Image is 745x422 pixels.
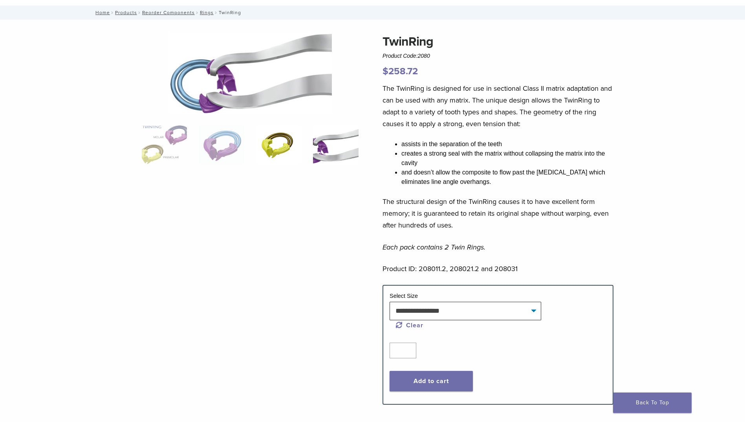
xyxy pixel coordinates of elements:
[313,125,358,164] img: TwinRing - Image 4
[383,66,418,77] bdi: 258.72
[383,83,613,130] p: The TwinRing is designed for use in sectional Class II matrix adaptation and can be used with any...
[110,11,115,15] span: /
[93,10,110,15] a: Home
[396,321,423,329] a: Clear
[214,11,219,15] span: /
[383,263,613,275] p: Product ID: 208011.2, 208021.2 and 208031
[401,149,613,168] li: creates a strong seal with the matrix without collapsing the matrix into the cavity
[142,125,187,164] img: 208031-2-CBW-324x324.jpg
[383,53,430,59] span: Product Code:
[195,11,200,15] span: /
[390,293,418,299] label: Select Size
[401,139,613,149] li: assists in the separation of the teeth
[200,10,214,15] a: Rings
[137,11,142,15] span: /
[256,125,301,164] img: TwinRing - Image 3
[401,168,613,187] li: and doesn’t allow the composite to flow past the [MEDICAL_DATA] which eliminates line angle overh...
[383,243,485,251] em: Each pack contains 2 Twin Rings.
[383,196,613,231] p: The structural design of the TwinRing causes it to have excellent form memory; it is guaranteed t...
[418,53,430,59] span: 2080
[383,32,613,51] h1: TwinRing
[383,66,388,77] span: $
[142,10,195,15] a: Reorder Components
[613,393,692,413] a: Back To Top
[90,6,655,20] nav: TwinRing
[199,125,244,164] img: TwinRing - Image 2
[168,32,332,115] img: TwinRing - Image 4
[390,371,473,391] button: Add to cart
[115,10,137,15] a: Products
